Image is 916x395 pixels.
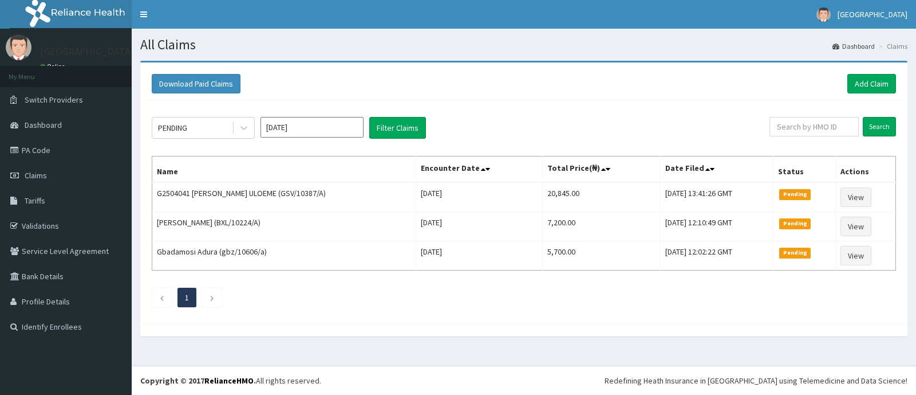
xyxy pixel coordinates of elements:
span: [GEOGRAPHIC_DATA] [838,9,907,19]
strong: Copyright © 2017 . [140,376,256,386]
a: View [840,246,871,265]
th: Name [152,157,416,183]
td: 7,200.00 [543,212,660,241]
input: Search [863,117,896,136]
th: Encounter Date [416,157,543,183]
span: Dashboard [25,120,62,130]
a: Next page [210,292,215,303]
td: [DATE] 13:41:26 GMT [660,182,773,212]
a: Page 1 is your current page [185,292,189,303]
a: RelianceHMO [204,376,254,386]
span: Pending [779,218,811,229]
img: User Image [816,7,831,22]
td: [DATE] [416,241,543,271]
td: 5,700.00 [543,241,660,271]
span: Switch Providers [25,95,83,105]
td: [DATE] 12:02:22 GMT [660,241,773,271]
th: Status [773,157,836,183]
span: Pending [779,248,811,258]
input: Search by HMO ID [769,117,859,136]
td: [DATE] [416,182,543,212]
img: User Image [6,34,31,60]
h1: All Claims [140,37,907,52]
th: Total Price(₦) [543,157,660,183]
a: Dashboard [832,41,875,51]
button: Filter Claims [369,117,426,139]
button: Download Paid Claims [152,74,240,93]
input: Select Month and Year [260,117,364,138]
li: Claims [876,41,907,51]
td: 20,845.00 [543,182,660,212]
td: [DATE] [416,212,543,241]
span: Claims [25,170,47,181]
a: Previous page [159,292,164,303]
a: Add Claim [847,74,896,93]
span: Tariffs [25,195,45,206]
a: View [840,217,871,236]
a: Online [40,62,68,71]
span: Pending [779,189,811,200]
a: View [840,187,871,207]
div: Redefining Heath Insurance in [GEOGRAPHIC_DATA] using Telemedicine and Data Science! [605,375,907,386]
div: PENDING [158,122,187,134]
td: G2504041 [PERSON_NAME] ULOEME (GSV/10387/A) [152,182,416,212]
p: [GEOGRAPHIC_DATA] [40,46,135,57]
footer: All rights reserved. [132,366,916,395]
td: Gbadamosi Adura (gbz/10606/a) [152,241,416,271]
td: [PERSON_NAME] (BXL/10224/A) [152,212,416,241]
th: Date Filed [660,157,773,183]
th: Actions [836,157,896,183]
td: [DATE] 12:10:49 GMT [660,212,773,241]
